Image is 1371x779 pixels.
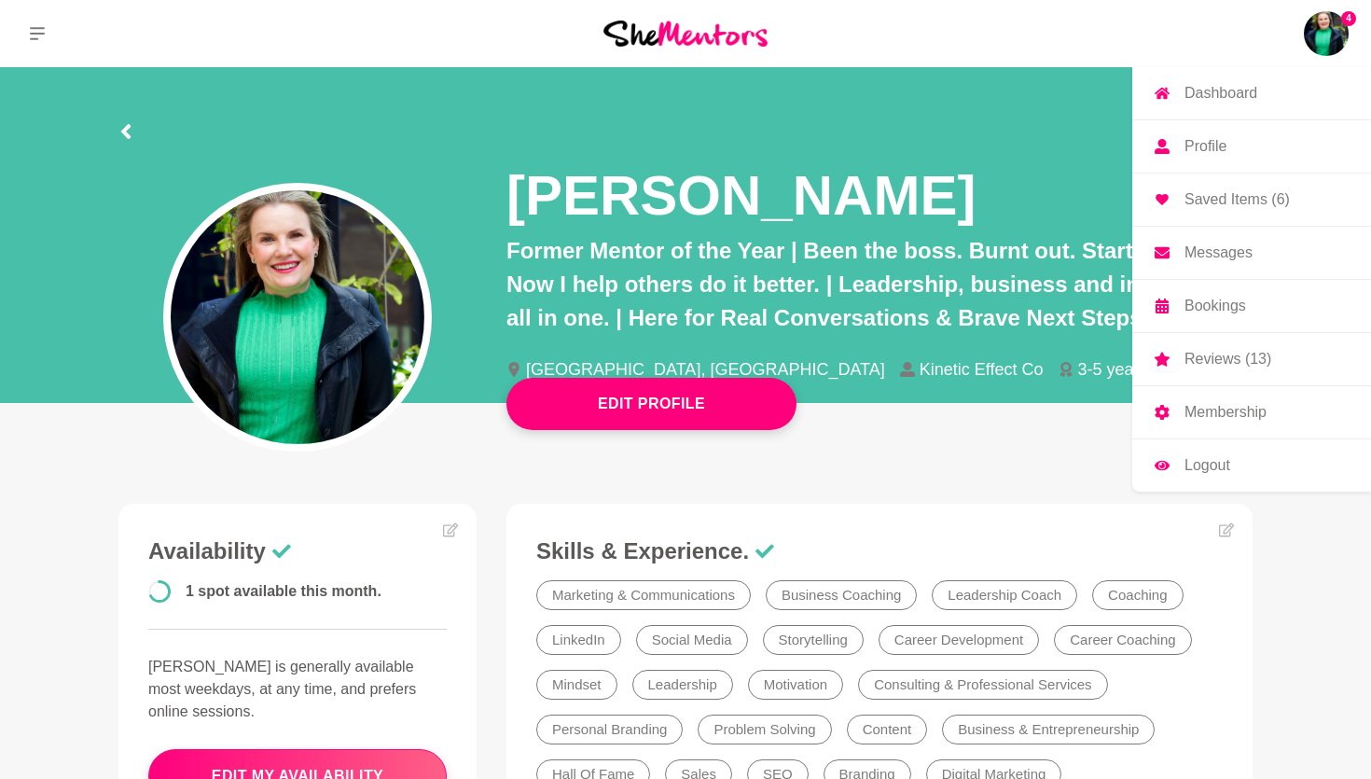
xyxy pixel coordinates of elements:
[900,361,1059,378] li: Kinetic Effect Co
[1184,86,1257,101] p: Dashboard
[1184,139,1226,154] p: Profile
[186,583,381,599] span: 1 spot available this month.
[1184,192,1290,207] p: Saved Items (6)
[536,537,1223,565] h3: Skills & Experience.
[148,537,447,565] h3: Availability
[1132,280,1371,332] a: Bookings
[1304,11,1349,56] a: Ann Pocock4DashboardProfileSaved Items (6)MessagesBookingsReviews (13)MembershipLogout
[1184,299,1246,313] p: Bookings
[1132,67,1371,119] a: Dashboard
[1059,361,1163,378] li: 3-5 years
[1184,405,1267,420] p: Membership
[506,234,1253,335] p: Former Mentor of the Year | Been the boss. Burnt out. Started again. Now I help others do it bett...
[1304,11,1349,56] img: Ann Pocock
[506,160,976,230] h1: [PERSON_NAME]
[506,378,796,430] button: Edit Profile
[1341,11,1356,26] span: 4
[1184,245,1253,260] p: Messages
[506,361,900,378] li: [GEOGRAPHIC_DATA], [GEOGRAPHIC_DATA]
[148,656,447,723] p: [PERSON_NAME] is generally available most weekdays, at any time, and prefers online sessions.
[1132,333,1371,385] a: Reviews (13)
[1184,458,1230,473] p: Logout
[1184,352,1271,367] p: Reviews (13)
[1132,120,1371,173] a: Profile
[1132,227,1371,279] a: Messages
[603,21,768,46] img: She Mentors Logo
[1132,174,1371,226] a: Saved Items (6)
